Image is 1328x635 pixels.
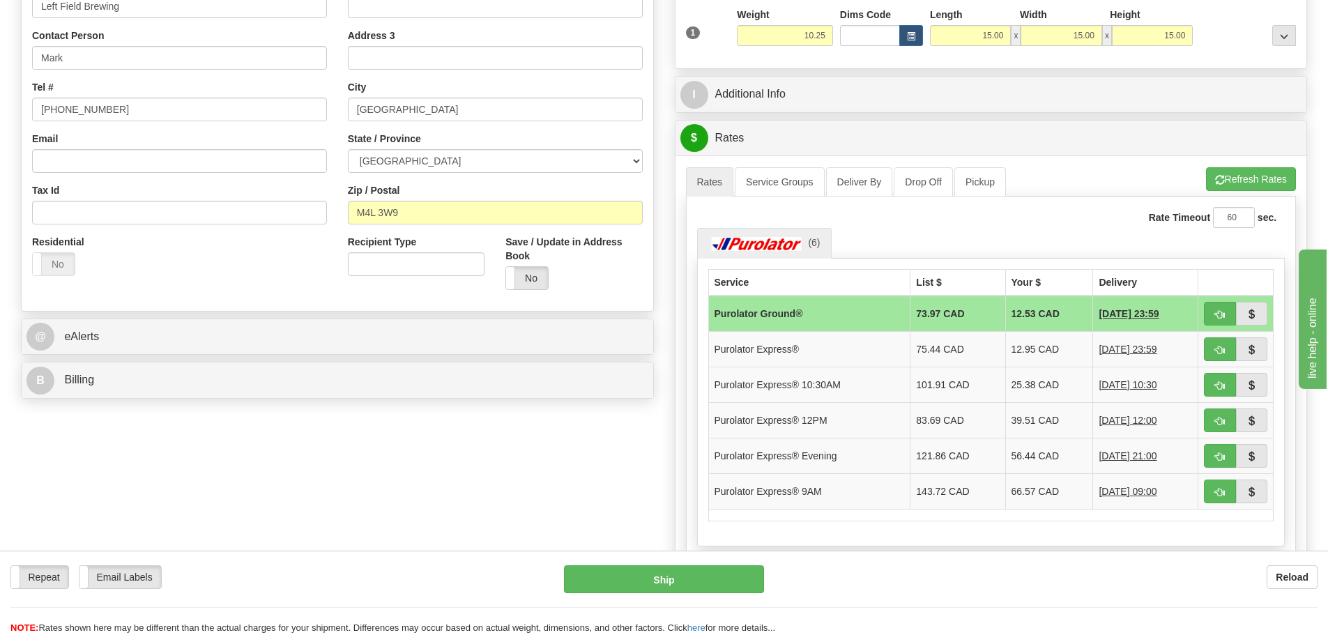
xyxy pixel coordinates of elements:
td: 12.95 CAD [1005,331,1093,367]
span: NOTE: [10,622,38,633]
label: No [506,267,548,289]
iframe: chat widget [1296,246,1327,388]
span: $ [680,124,708,152]
label: Zip / Postal [348,183,400,197]
label: Email [32,132,58,146]
label: sec. [1258,211,1276,224]
td: 56.44 CAD [1005,438,1093,473]
td: Purolator Express® 10:30AM [708,367,910,402]
a: @ eAlerts [26,323,648,351]
span: 1 Day [1099,378,1157,392]
td: Purolator Express® Evening [708,438,910,473]
a: Rates [686,167,734,197]
span: eAlerts [64,330,99,342]
td: 66.57 CAD [1005,473,1093,509]
td: 73.97 CAD [910,296,1005,332]
label: Width [1020,8,1047,22]
span: Billing [64,374,94,385]
td: 143.72 CAD [910,473,1005,509]
td: 121.86 CAD [910,438,1005,473]
td: Purolator Ground® [708,296,910,332]
a: Drop Off [894,167,953,197]
div: ... [1272,25,1296,46]
label: City [348,80,366,94]
td: 101.91 CAD [910,367,1005,402]
span: 1 Day [1099,449,1157,463]
button: Refresh Rates [1206,167,1296,191]
label: Save / Update in Address Book [505,235,642,263]
span: 1 [686,26,701,39]
span: 1 Day [1099,342,1157,356]
th: Your $ [1005,269,1093,296]
th: Delivery [1093,269,1198,296]
label: Tax Id [32,183,59,197]
td: 39.51 CAD [1005,402,1093,438]
a: Deliver By [826,167,893,197]
span: 1 Day [1099,413,1157,427]
th: Service [708,269,910,296]
td: 12.53 CAD [1005,296,1093,332]
label: Tel # [32,80,54,94]
td: Purolator Express® [708,331,910,367]
label: Rate Timeout [1149,211,1210,224]
button: Reload [1267,565,1318,589]
label: State / Province [348,132,421,146]
span: (6) [808,237,820,248]
td: Purolator Express® 9AM [708,473,910,509]
label: Residential [32,235,84,249]
td: 83.69 CAD [910,402,1005,438]
img: Purolator [708,237,806,251]
a: IAdditional Info [680,80,1302,109]
label: Length [930,8,963,22]
label: Repeat [11,566,68,588]
a: here [687,622,705,633]
span: 1 Day [1099,307,1159,321]
a: $Rates [680,124,1302,153]
td: Purolator Express® 12PM [708,402,910,438]
b: Reload [1276,572,1308,583]
td: 75.44 CAD [910,331,1005,367]
label: Recipient Type [348,235,417,249]
td: 25.38 CAD [1005,367,1093,402]
span: x [1011,25,1021,46]
label: Weight [737,8,769,22]
a: Pickup [954,167,1006,197]
span: 1 Day [1099,484,1157,498]
label: Height [1110,8,1140,22]
label: Email Labels [79,566,161,588]
span: I [680,81,708,109]
label: Contact Person [32,29,104,43]
button: Ship [564,565,764,593]
th: List $ [910,269,1005,296]
span: @ [26,323,54,351]
label: Address 3 [348,29,395,43]
span: x [1102,25,1112,46]
span: B [26,367,54,395]
div: live help - online [10,8,129,25]
a: B Billing [26,366,648,395]
label: No [33,253,75,275]
label: Dims Code [840,8,891,22]
a: Service Groups [735,167,824,197]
